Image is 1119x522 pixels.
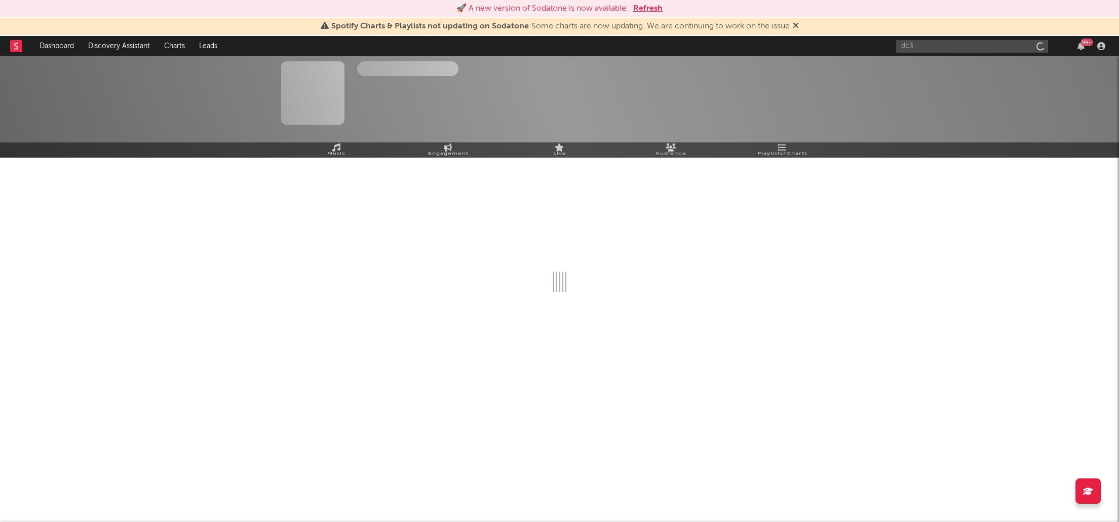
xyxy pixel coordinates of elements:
a: Leads [192,36,224,56]
span: : Some charts are now updating. We are continuing to work on the issue [331,22,790,30]
input: Search for artists [896,40,1048,53]
a: Playlists/Charts [727,142,838,158]
button: 99+ [1077,42,1085,50]
span: Dismiss [793,22,799,30]
a: Audience [615,142,727,158]
span: Live [553,151,566,157]
a: Live [504,142,615,158]
a: Dashboard [32,36,81,56]
span: Engagement [428,151,469,157]
div: 🚀 A new version of Sodatone is now available. [456,3,628,15]
span: Playlists/Charts [757,151,807,157]
a: Music [281,142,393,158]
a: Discovery Assistant [81,36,157,56]
span: Spotify Charts & Playlists not updating on Sodatone [331,22,529,30]
span: Music [327,151,346,157]
a: Engagement [393,142,504,158]
div: 99 + [1081,39,1093,46]
a: Charts [157,36,192,56]
span: Audience [655,151,686,157]
button: Refresh [633,3,663,15]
